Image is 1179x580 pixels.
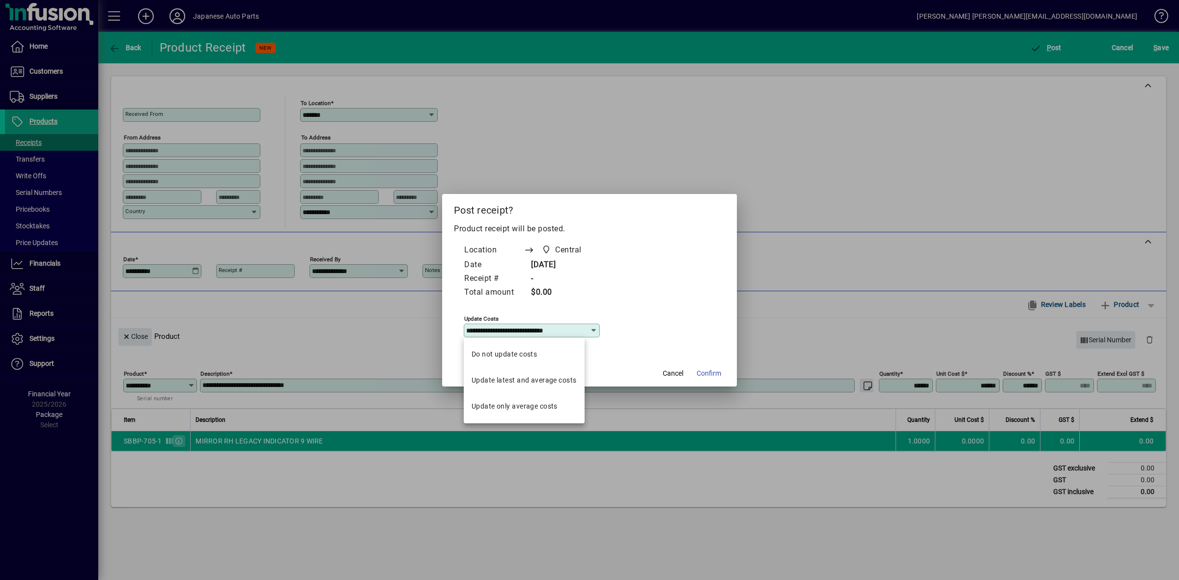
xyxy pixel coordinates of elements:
[657,365,689,383] button: Cancel
[464,243,524,258] td: Location
[472,401,558,412] div: Update only average costs
[464,393,585,419] mat-option: Update only average costs
[555,244,582,256] span: Central
[464,341,585,367] mat-option: Do not update costs
[524,272,600,286] td: -
[472,375,577,386] div: Update latest and average costs
[524,258,600,272] td: [DATE]
[693,365,725,383] button: Confirm
[464,286,524,300] td: Total amount
[464,315,499,322] mat-label: Update costs
[539,243,586,257] span: Central
[464,272,524,286] td: Receipt #
[464,367,585,393] mat-option: Update latest and average costs
[524,286,600,300] td: $0.00
[472,349,537,359] div: Do not update costs
[663,368,683,379] span: Cancel
[454,223,725,235] p: Product receipt will be posted.
[697,368,721,379] span: Confirm
[464,258,524,272] td: Date
[442,194,737,222] h2: Post receipt?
